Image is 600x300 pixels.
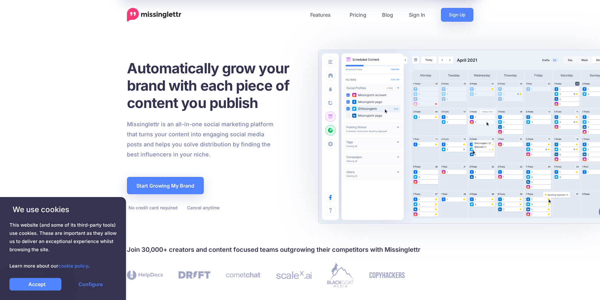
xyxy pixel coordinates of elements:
[186,204,220,212] li: Cancel anytime
[127,177,204,194] a: Start Growing My Brand
[342,8,374,22] a: Pricing
[65,278,117,291] a: Configure
[127,59,305,111] h1: Automatically grow your brand with each piece of content you publish
[127,119,274,160] p: Missinglettr is an all-in-one social marketing platform that turns your content into engaging soc...
[401,8,433,22] a: Sign In
[127,8,181,22] a: Home
[127,245,473,255] h4: Join 30,000+ creators and content focused teams outgrowing their competitors with Missinglettr
[127,204,178,212] li: No credit card required
[374,8,401,22] a: Blog
[9,204,117,215] span: We use cookies
[58,263,88,269] a: cookie policy
[441,8,473,22] a: Sign Up
[9,278,61,291] a: Accept
[9,221,117,270] span: This website (and some of its third-party tools) use cookies. These are important as they allow u...
[302,8,342,22] a: Features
